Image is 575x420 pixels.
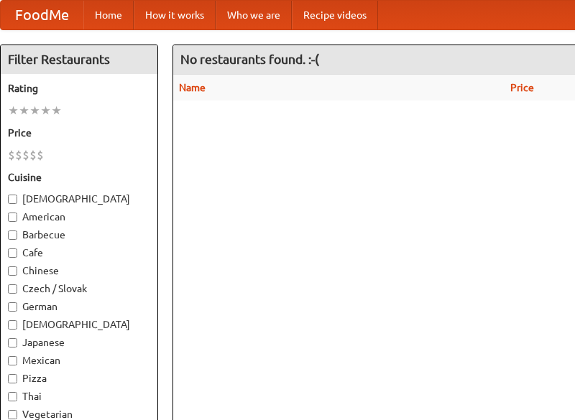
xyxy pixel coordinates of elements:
input: Vegetarian [8,410,17,419]
h5: Price [8,126,150,140]
label: Czech / Slovak [8,281,150,296]
label: Mexican [8,353,150,368]
label: [DEMOGRAPHIC_DATA] [8,317,150,332]
label: Japanese [8,335,150,350]
label: Cafe [8,246,150,260]
label: Pizza [8,371,150,386]
a: Name [179,82,206,93]
li: $ [8,147,15,163]
h4: Filter Restaurants [1,45,157,74]
li: $ [37,147,44,163]
input: German [8,302,17,312]
input: Barbecue [8,230,17,240]
a: Who we are [216,1,292,29]
li: $ [29,147,37,163]
input: Mexican [8,356,17,365]
label: Barbecue [8,228,150,242]
input: [DEMOGRAPHIC_DATA] [8,195,17,204]
a: Home [83,1,134,29]
input: Japanese [8,338,17,347]
li: $ [22,147,29,163]
a: FoodMe [1,1,83,29]
a: How it works [134,1,216,29]
label: American [8,210,150,224]
input: Chinese [8,266,17,276]
a: Price [510,82,534,93]
li: ★ [51,103,62,118]
label: [DEMOGRAPHIC_DATA] [8,192,150,206]
h5: Cuisine [8,170,150,185]
input: [DEMOGRAPHIC_DATA] [8,320,17,330]
label: Chinese [8,263,150,278]
li: $ [15,147,22,163]
ng-pluralize: No restaurants found. :-( [180,52,319,66]
li: ★ [19,103,29,118]
input: American [8,213,17,222]
input: Cafe [8,248,17,258]
label: Thai [8,389,150,403]
li: ★ [8,103,19,118]
h5: Rating [8,81,150,95]
input: Thai [8,392,17,401]
a: Recipe videos [292,1,378,29]
li: ★ [40,103,51,118]
input: Pizza [8,374,17,383]
label: German [8,299,150,314]
input: Czech / Slovak [8,284,17,294]
li: ★ [29,103,40,118]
